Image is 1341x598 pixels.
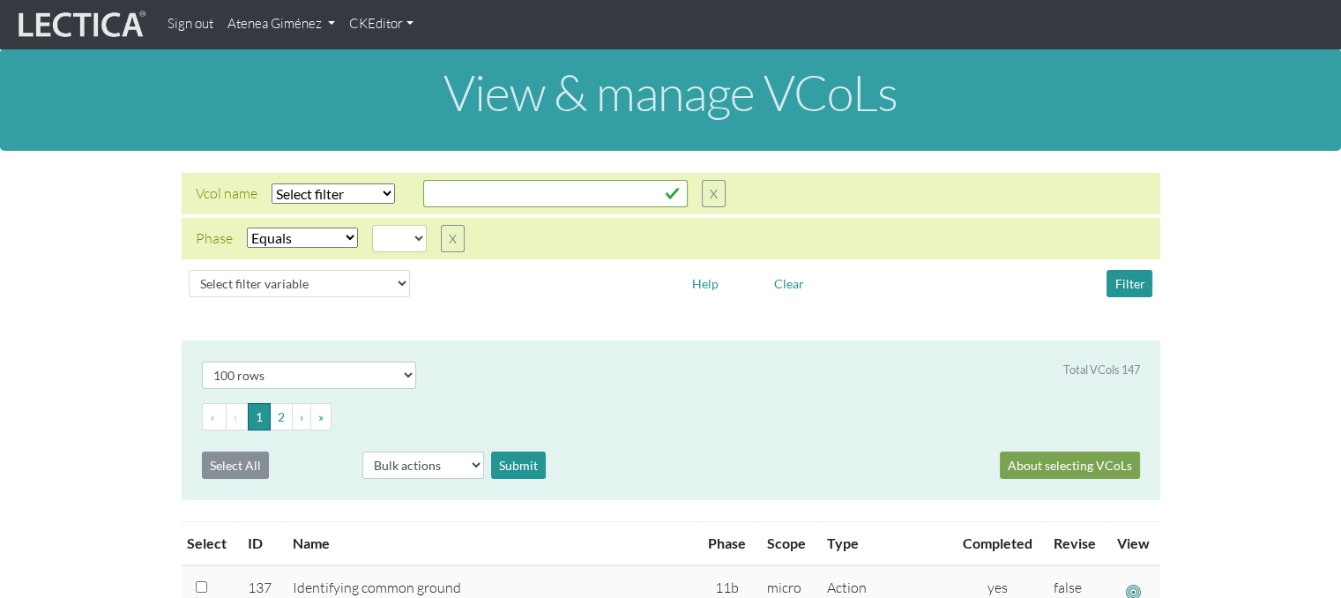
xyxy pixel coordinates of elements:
button: Clear [766,270,812,297]
div: Submit [491,452,546,479]
button: Go to last page [310,403,332,430]
img: lecticalive [14,8,146,41]
th: Type [816,521,952,565]
th: View [1106,521,1159,565]
a: Select All [202,452,269,479]
th: Scope [756,521,816,565]
button: Go to page 2 [270,403,293,430]
h1: View & manage VCoLs [14,65,1327,120]
button: X [441,225,465,252]
a: Sign out [160,7,220,41]
a: Atenea Giménez [220,7,342,41]
a: CKEditor [342,7,421,41]
th: Name [282,521,697,565]
th: Select [182,521,237,565]
div: Phase [196,228,233,249]
div: Total VCols 147 [1063,362,1140,378]
a: Help [684,273,726,289]
th: Completed [951,521,1042,565]
th: ID [237,521,282,565]
th: Revise [1042,521,1106,565]
ul: Pagination [202,403,1140,430]
button: Go to next page [292,403,311,430]
button: X [702,180,726,207]
button: Go to page 1 [248,403,271,430]
button: Filter [1106,270,1152,297]
div: Vcol name [196,183,257,204]
button: Help [684,270,726,297]
th: Phase [697,521,756,565]
a: About selecting VCoLs [1000,452,1140,479]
